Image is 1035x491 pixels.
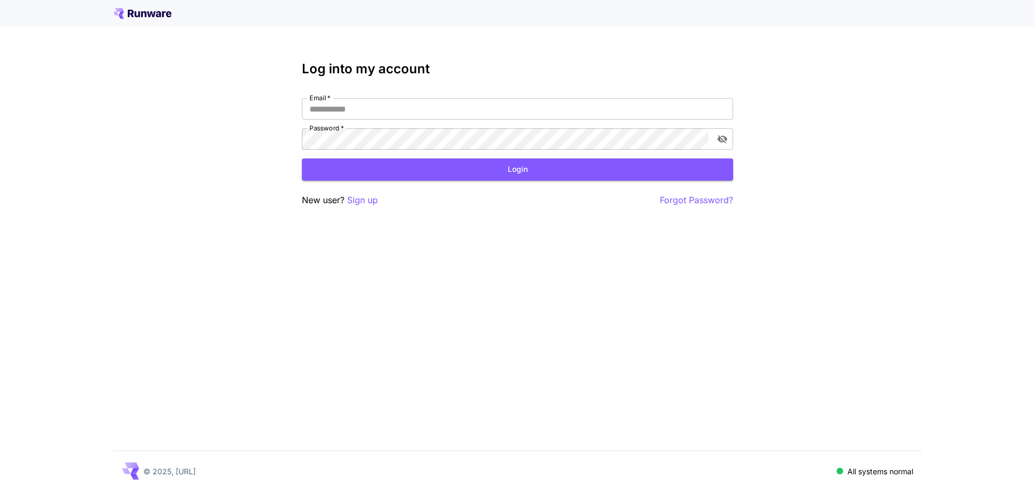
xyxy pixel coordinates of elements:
[302,193,378,207] p: New user?
[713,129,732,149] button: toggle password visibility
[302,158,733,181] button: Login
[302,61,733,77] h3: Log into my account
[347,193,378,207] button: Sign up
[847,466,913,477] p: All systems normal
[309,93,330,102] label: Email
[309,123,344,133] label: Password
[143,466,196,477] p: © 2025, [URL]
[660,193,733,207] button: Forgot Password?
